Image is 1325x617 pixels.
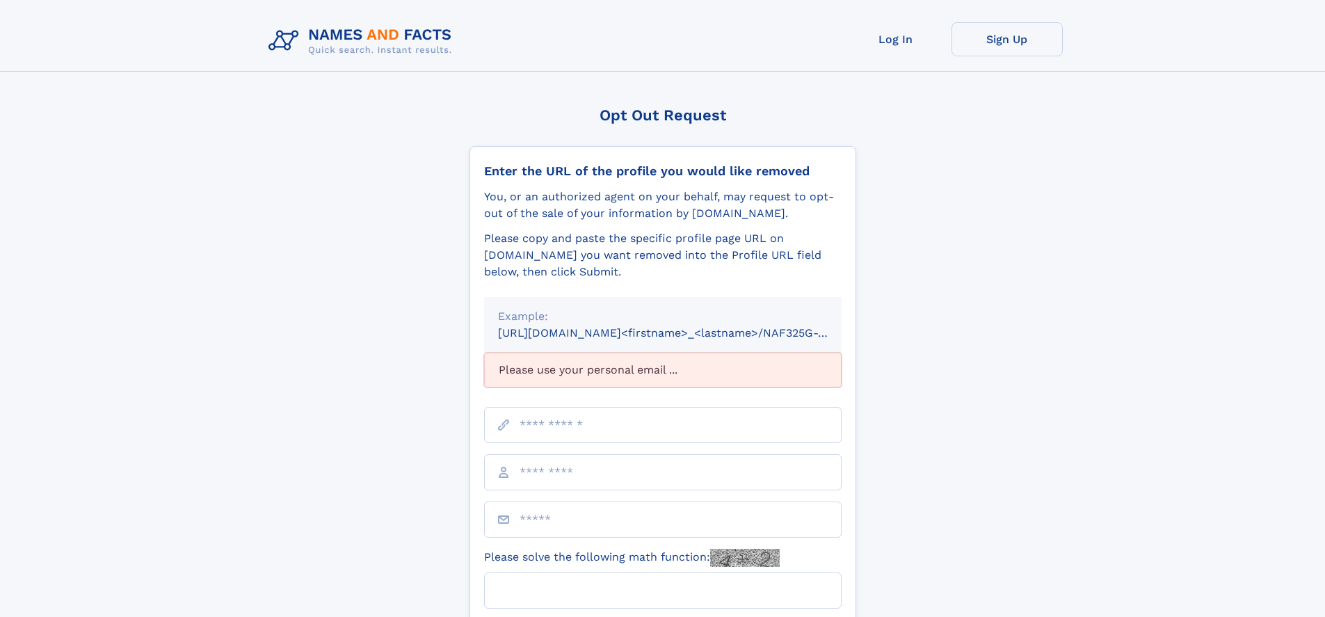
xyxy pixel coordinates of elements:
div: Enter the URL of the profile you would like removed [484,163,842,179]
a: Sign Up [951,22,1063,56]
div: Please copy and paste the specific profile page URL on [DOMAIN_NAME] you want removed into the Pr... [484,230,842,280]
div: Opt Out Request [469,106,856,124]
label: Please solve the following math function: [484,549,780,567]
div: Example: [498,308,828,325]
img: Logo Names and Facts [263,22,463,60]
div: You, or an authorized agent on your behalf, may request to opt-out of the sale of your informatio... [484,189,842,222]
small: [URL][DOMAIN_NAME]<firstname>_<lastname>/NAF325G-xxxxxxxx [498,326,868,339]
div: Please use your personal email ... [484,353,842,387]
a: Log In [840,22,951,56]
